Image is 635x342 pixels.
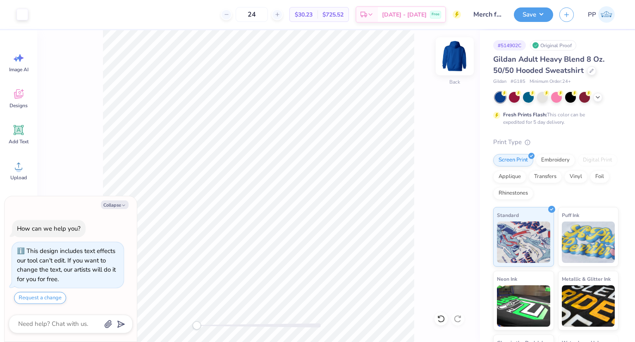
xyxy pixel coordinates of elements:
img: Back [438,40,471,73]
div: Applique [493,171,526,183]
span: Gildan Adult Heavy Blend 8 Oz. 50/50 Hooded Sweatshirt [493,54,604,75]
span: PP [588,10,596,19]
button: Collapse [101,200,129,209]
button: Request a change [14,292,66,304]
div: Original Proof [530,40,576,51]
span: Designs [10,102,28,109]
span: $30.23 [295,10,313,19]
span: Metallic & Glitter Ink [562,275,611,283]
strong: Fresh Prints Flash: [503,111,547,118]
span: Puff Ink [562,211,579,219]
div: Rhinestones [493,187,533,200]
img: Neon Ink [497,285,550,327]
a: PP [584,6,618,23]
img: Paolo Puzon [598,6,615,23]
img: Standard [497,222,550,263]
div: # 514902C [493,40,526,51]
div: Back [449,78,460,86]
input: – – [236,7,268,22]
div: Print Type [493,137,618,147]
input: Untitled Design [467,6,508,23]
span: Image AI [9,66,29,73]
span: [DATE] - [DATE] [382,10,427,19]
div: Digital Print [578,154,618,166]
span: Add Text [9,138,29,145]
img: Puff Ink [562,222,615,263]
span: Minimum Order: 24 + [530,78,571,85]
div: Foil [590,171,609,183]
div: Embroidery [536,154,575,166]
div: Accessibility label [193,321,201,330]
span: # G185 [511,78,525,85]
div: Screen Print [493,154,533,166]
div: How can we help you? [17,224,81,233]
div: Vinyl [564,171,587,183]
img: Metallic & Glitter Ink [562,285,615,327]
span: Standard [497,211,519,219]
span: Neon Ink [497,275,517,283]
span: Free [432,12,439,17]
div: This color can be expedited for 5 day delivery. [503,111,605,126]
div: This design includes text effects our tool can't edit. If you want to change the text, our artist... [17,247,116,283]
span: $725.52 [322,10,344,19]
span: Upload [10,174,27,181]
span: Gildan [493,78,506,85]
div: Transfers [529,171,562,183]
button: Save [514,7,553,22]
